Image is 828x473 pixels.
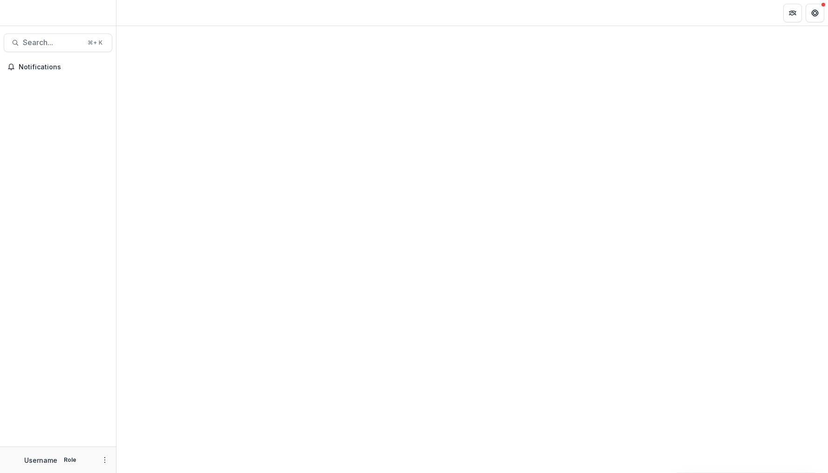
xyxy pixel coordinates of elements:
button: Notifications [4,60,112,74]
span: Search... [23,38,82,47]
button: Partners [783,4,802,22]
button: More [99,454,110,466]
button: Get Help [806,4,824,22]
p: Username [24,455,57,465]
span: Notifications [19,63,109,71]
p: Role [61,456,79,464]
div: ⌘ + K [86,38,104,48]
nav: breadcrumb [120,6,160,20]
button: Search... [4,33,112,52]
